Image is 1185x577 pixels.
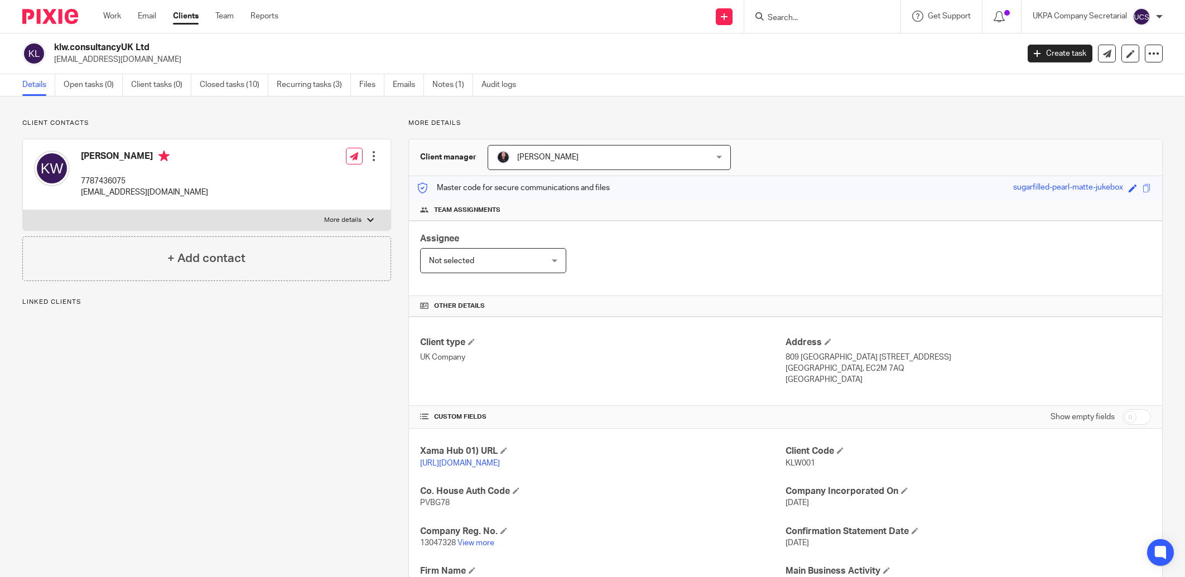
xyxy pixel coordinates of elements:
[81,187,208,198] p: [EMAIL_ADDRESS][DOMAIN_NAME]
[393,74,424,96] a: Emails
[54,54,1011,65] p: [EMAIL_ADDRESS][DOMAIN_NAME]
[786,363,1151,374] p: [GEOGRAPHIC_DATA], EC2M 7AQ
[429,257,474,265] span: Not selected
[54,42,820,54] h2: klw.consultancyUK Ltd
[786,565,1151,577] h4: Main Business Activity
[131,74,191,96] a: Client tasks (0)
[767,13,867,23] input: Search
[200,74,268,96] a: Closed tasks (10)
[457,539,494,547] a: View more
[481,74,524,96] a: Audit logs
[138,11,156,22] a: Email
[420,445,786,457] h4: Xama Hub 01) URL
[420,539,456,547] span: 13047328
[173,11,199,22] a: Clients
[497,151,510,164] img: MicrosoftTeams-image.jfif
[158,151,170,162] i: Primary
[22,74,55,96] a: Details
[1028,45,1092,62] a: Create task
[786,499,809,507] span: [DATE]
[277,74,351,96] a: Recurring tasks (3)
[434,302,485,311] span: Other details
[420,152,476,163] h3: Client manager
[417,182,610,193] p: Master code for secure communications and files
[928,12,971,20] span: Get Support
[34,151,70,186] img: svg%3E
[420,352,786,363] p: UK Company
[786,459,815,467] span: KLW001
[22,9,78,24] img: Pixie
[81,151,208,164] h4: [PERSON_NAME]
[786,374,1151,385] p: [GEOGRAPHIC_DATA]
[420,459,500,467] a: [URL][DOMAIN_NAME]
[64,74,123,96] a: Open tasks (0)
[420,337,786,348] h4: Client type
[359,74,384,96] a: Files
[22,42,46,65] img: svg%3E
[1051,411,1115,423] label: Show empty fields
[22,298,391,307] p: Linked clients
[22,119,391,128] p: Client contacts
[420,413,786,421] h4: CUSTOM FIELDS
[81,176,208,187] p: 7787436075
[786,352,1151,363] p: 809 [GEOGRAPHIC_DATA] [STREET_ADDRESS]
[103,11,121,22] a: Work
[786,486,1151,497] h4: Company Incorporated On
[786,539,809,547] span: [DATE]
[1133,8,1150,26] img: svg%3E
[324,216,362,225] p: More details
[434,206,500,215] span: Team assignments
[786,445,1151,457] h4: Client Code
[786,526,1151,537] h4: Confirmation Statement Date
[420,565,786,577] h4: Firm Name
[517,153,579,161] span: [PERSON_NAME]
[215,11,234,22] a: Team
[420,486,786,497] h4: Co. House Auth Code
[420,526,786,537] h4: Company Reg. No.
[251,11,278,22] a: Reports
[786,337,1151,348] h4: Address
[1033,11,1127,22] p: UKPA Company Secretarial
[167,250,245,267] h4: + Add contact
[432,74,473,96] a: Notes (1)
[420,499,450,507] span: PVBG78
[420,234,459,243] span: Assignee
[408,119,1163,128] p: More details
[1013,182,1123,195] div: sugarfilled-pearl-matte-jukebox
